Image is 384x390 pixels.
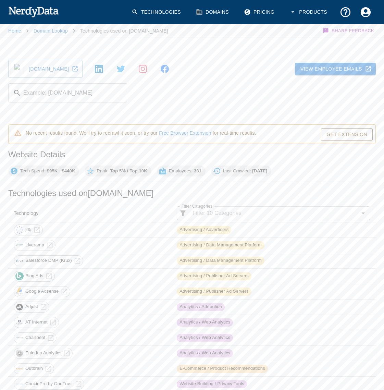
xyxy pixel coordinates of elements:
a: id5 [14,224,43,235]
a: Google Adsense [14,286,70,297]
span: Advertising / Data Management Platform [177,257,264,264]
span: Bing Ads [22,273,47,279]
b: [DATE] [252,168,267,173]
span: Adjust [22,304,42,310]
span: id5 [22,227,35,233]
span: Website Building / Privacy Tools [177,381,247,387]
span: AT Internet [22,319,51,326]
a: https://instagram.com/bfmtv [132,62,154,76]
span: Analytics / Web Analytics [177,334,233,341]
a: Home [8,28,21,34]
img: bfmtv.com icon [14,64,24,74]
span: Tech Spend: [16,168,79,174]
span: Analytics / Web Analytics [177,319,233,326]
a: Technologies [127,2,186,22]
h2: Technologies used on [DOMAIN_NAME] [8,188,376,199]
a: Domains [192,2,234,22]
h2: Website Details [8,149,376,160]
a: CookiePro by OneTrust [14,379,84,390]
button: Share Feedback [322,24,376,38]
iframe: Drift Widget Chat Controller [350,341,376,367]
a: Outbrain [14,363,54,374]
span: Eulerian Analytics [22,350,65,356]
span: Salesforce DMP (Krux) [22,257,76,264]
span: Employees: [165,168,206,174]
a: https://www.linkedin.com/company/bfm-business/ [88,62,110,76]
a: Bing Ads [14,271,55,282]
span: Advertising / Publisher Ad Servers [177,273,251,279]
span: Advertising / Data Management Platform [177,242,264,248]
span: CookiePro by OneTrust [22,381,77,387]
b: 331 [194,168,201,173]
b: $95K - $440K [47,168,75,173]
b: Top 5% / Top 10K [110,168,147,173]
button: Account Settings [356,2,376,22]
button: Products [285,2,333,22]
a: AT Internet [14,317,59,328]
span: Analytics / Web Analytics [177,350,233,356]
span: Chartbeat [22,334,49,341]
a: Adjust [14,302,49,313]
a: Get Extension [321,128,373,141]
a: Chartbeat [14,332,57,343]
span: Advertising / Publisher Ad Servers [177,288,251,295]
a: https://twitter.com/rmcsport [110,62,132,76]
a: Eulerian Analytics [14,348,73,359]
a: Salesforce DMP (Krux) [14,255,83,266]
img: NerdyData.com [8,5,59,19]
a: https://facebook.com/bfmtv [154,62,176,76]
span: Advertising / Advertisers [177,227,231,233]
span: Outbrain [22,365,47,372]
input: Filter 10 Categories [190,208,357,218]
span: Rank: [92,168,151,174]
button: Support and Documentation [335,2,356,22]
span: Liveramp [22,242,48,248]
span: Analytics / Attribution [177,304,225,310]
a: Free Browser Extension [159,130,211,136]
a: bfmtv.com icon[DOMAIN_NAME] [8,60,83,78]
a: Pricing [240,2,280,22]
p: Technologies used on [DOMAIN_NAME] [80,27,168,34]
a: Liveramp [14,240,55,251]
a: Domain Lookup [34,28,68,34]
a: View Employee Emails [295,63,376,75]
div: No recent results found. We'll try to recrawl it soon, or try our for real-time results. [26,127,256,141]
button: Open [358,208,368,218]
span: Last Crawled: [219,168,271,174]
label: Filter Categories [182,203,212,209]
nav: breadcrumb [8,24,168,38]
th: Technology [8,204,171,222]
span: Google Adsense [22,288,63,295]
span: E-Commerce / Product Recommendations [177,365,268,372]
